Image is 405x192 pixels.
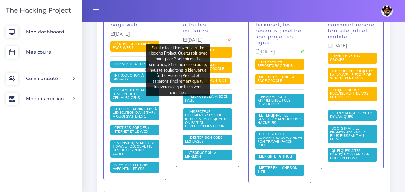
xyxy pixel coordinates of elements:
a: Recréer la page d'accueil de Google [185,63,226,71]
a: HTML / CSS : la mise en page [185,95,228,103]
p: [DATE] [328,43,377,53]
span: Un environnement de travail : découverte des outils pour coder [113,141,155,156]
a: Bootstrap, ou comment rendre ton site joli et mobile [328,16,375,40]
span: Mes cours [26,50,51,55]
a: Le terminal : le fameux écran noir des hackeurs [258,113,302,125]
a: Git et GitHub : comment sauvegarder son travail façon pro [258,132,302,148]
span: Réalise ta première page web ! [113,42,151,50]
span: Découvrir le code avec HTML et CSS [113,163,150,171]
a: Introduction à LinkedIn [185,151,216,159]
a: Trouve ton mentor ! [185,79,227,83]
a: Bootstrap : le framework CSS le plus puissant au monde [330,126,365,142]
a: Réalise ta première page web ! [113,42,151,50]
a: Mettre en ligne son site [258,166,297,174]
span: Mon inscription [26,96,64,101]
a: C'est pas sorcier : internet et le web [113,126,150,134]
a: Brisage de glace : rencontre des géniales gens [113,88,149,100]
span: Brisage de glace : rencontre des géniales gens [113,88,149,100]
p: [DATE] [183,38,232,48]
p: [DATE] [110,32,159,42]
h3: The Hacking Project [4,7,71,14]
div: Salut à toi et bienvenue à The Hacking Project. Que tu sois avec nous pour 3 semaines, 12 semaine... [146,44,210,96]
span: Mon dashboard [26,30,64,34]
img: avatar [381,5,393,17]
a: Découvrir le code avec HTML et CSS [113,163,150,172]
a: L'inspecteur d'éléments : l'outil indispensable quand on fait du développement front [185,110,228,129]
a: Bienvenue à THP [113,62,146,66]
a: Ton premier repository GitHub [258,60,295,68]
a: Quelques sites pratiques quand on code en front [330,148,370,160]
a: The Surfing Project : la nouvelle école de surf décentralisée [330,69,372,81]
a: Refaire Google : à toi les milliards [183,16,228,34]
a: Sites statiques, sites dynamiques [330,111,372,119]
a: Terminal, Git : appréhender ces ressources [258,95,290,107]
p: [DATE] [255,49,304,59]
span: Le terminal : le fameux écran noir des hackeurs [258,113,302,125]
a: Git, GitHub, le terminal, les réseaux : mettre son projet en ligne [255,16,301,46]
a: Créé un compte LinkedIn [185,48,216,56]
span: Trouve ton mentor ! [185,78,227,83]
a: PROJET BONUS : recensement de vos merveilles [330,88,369,99]
a: Lier Git et Github [258,154,294,159]
a: Introduction à Discord [113,73,144,82]
span: Introduction à Discord [113,73,144,81]
span: Sites statiques, sites dynamiques [330,111,372,119]
span: Créé un compte LinkedIn [185,48,216,56]
a: Indenter son code : les bases [185,136,225,144]
span: Communauté [26,76,58,81]
a: Un environnement de travail : découverte des outils pour coder [113,141,155,156]
a: Mettre en ligne la page Google [258,75,295,83]
a: Le Peer learning mis à l'exécution dans THP : à quoi s'attendre [113,107,157,119]
a: Identité de ton groupe [330,54,360,62]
